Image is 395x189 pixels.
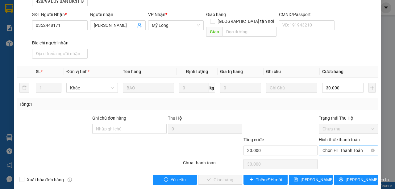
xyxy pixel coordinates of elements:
[137,23,142,28] span: user-add
[123,69,141,74] span: Tên hàng
[266,83,317,93] input: Ghi Chú
[319,115,378,121] div: Trạng thái Thu Hộ
[243,175,288,185] button: plusThêm ĐH mới
[279,11,335,18] div: CMND/Passport
[68,178,72,182] span: info-circle
[186,69,208,74] span: Định lượng
[32,39,88,46] div: Địa chỉ người nhận
[66,69,89,74] span: Đơn vị tính
[346,176,389,183] span: [PERSON_NAME] và In
[215,18,276,25] span: [GEOGRAPHIC_DATA] tận nơi
[206,27,222,37] span: Giao
[206,12,226,17] span: Giao hàng
[256,176,282,183] span: Thêm ĐH mới
[153,175,197,185] button: exclamation-circleYêu cầu
[222,27,276,37] input: Dọc đường
[243,137,264,142] span: Tổng cước
[19,83,29,93] button: delete
[220,69,243,74] span: Giá trị hàng
[36,69,41,74] span: SL
[24,176,66,183] span: Xuất hóa đơn hàng
[90,11,146,18] div: Người nhận
[289,175,333,185] button: save[PERSON_NAME] thay đổi
[32,11,88,18] div: SĐT Người Nhận
[209,83,215,93] span: kg
[152,21,200,30] span: Mỹ Long
[339,177,343,182] span: printer
[301,176,350,183] span: [PERSON_NAME] thay đổi
[334,175,378,185] button: printer[PERSON_NAME] và In
[249,177,253,182] span: plus
[19,101,153,108] div: Tổng: 1
[220,83,261,93] input: 0
[148,12,165,17] span: VP Nhận
[168,116,182,121] span: Thu Hộ
[92,124,167,134] input: Ghi chú đơn hàng
[322,124,374,134] span: Chưa thu
[368,83,376,93] button: plus
[32,49,88,59] input: Địa chỉ của người nhận
[123,83,174,93] input: VD: Bàn, Ghế
[92,116,126,121] label: Ghi chú đơn hàng
[322,146,374,155] span: Chọn HT Thanh Toán
[264,66,320,78] th: Ghi chú
[198,175,242,185] button: checkGiao hàng
[70,83,114,92] span: Khác
[164,177,168,182] span: exclamation-circle
[171,176,186,183] span: Yêu cầu
[322,69,343,74] span: Cước hàng
[371,149,375,152] span: close-circle
[182,159,243,170] div: Chưa thanh toán
[319,137,360,142] label: Hình thức thanh toán
[294,177,298,182] span: save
